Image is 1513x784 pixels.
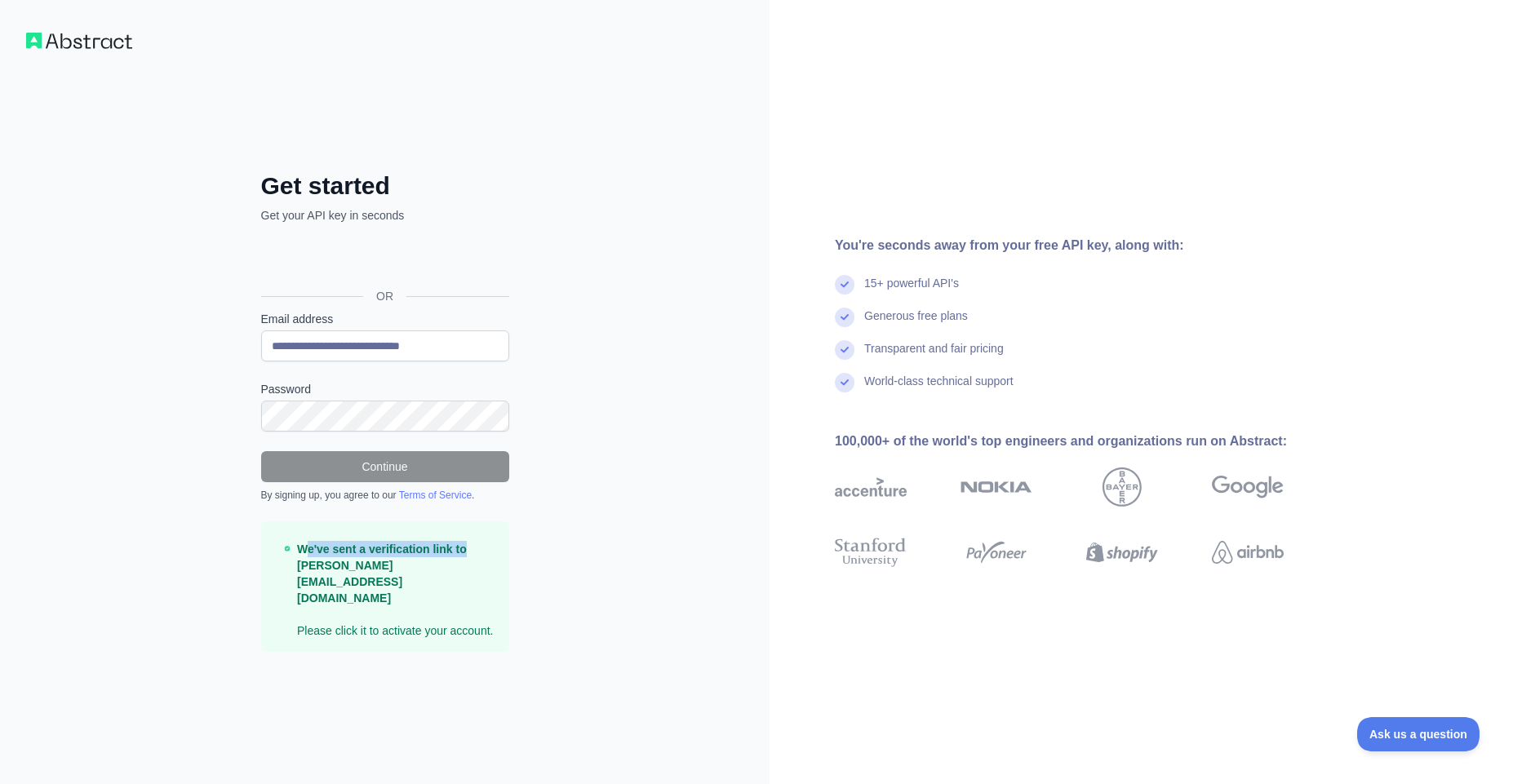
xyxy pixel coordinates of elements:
[835,534,907,570] img: stanford university
[26,33,132,49] img: Workflow
[835,275,854,295] img: check mark
[261,171,509,201] h2: Get started
[835,236,1336,255] div: You're seconds away from your free API key, along with:
[835,308,854,327] img: check mark
[961,467,1032,507] img: nokia
[864,373,1014,405] div: World-class technical support
[297,541,496,639] p: Please click it to activate your account.
[961,534,1032,570] img: payoneer
[1103,467,1142,507] img: bayer
[1086,534,1158,570] img: shopify
[864,340,1004,373] div: Transparent and fair pricing
[261,311,509,327] label: Email address
[835,432,1336,451] div: 100,000+ of the world's top engineers and organizations run on Abstract:
[835,373,854,392] img: check mark
[835,340,854,360] img: check mark
[297,543,467,605] strong: We've sent a verification link to [PERSON_NAME][EMAIL_ADDRESS][DOMAIN_NAME]
[864,308,968,340] div: Generous free plans
[261,381,509,397] label: Password
[261,489,509,502] div: By signing up, you agree to our .
[1212,534,1284,570] img: airbnb
[835,467,907,507] img: accenture
[261,451,509,482] button: Continue
[363,288,406,304] span: OR
[1212,467,1284,507] img: google
[1357,717,1480,751] iframe: Toggle Customer Support
[261,207,509,224] p: Get your API key in seconds
[253,241,514,277] iframe: Sign in with Google Button
[399,489,472,501] a: Terms of Service
[864,275,959,308] div: 15+ powerful API's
